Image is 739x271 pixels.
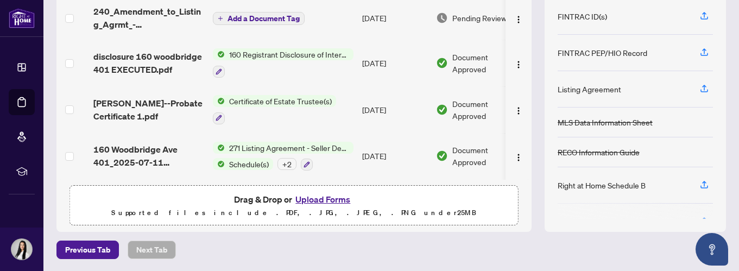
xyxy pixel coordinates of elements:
img: Logo [514,153,523,162]
span: Certificate of Estate Trustee(s) [225,95,336,107]
div: Right at Home Schedule B [558,179,646,191]
button: Next Tab [128,241,176,259]
img: Status Icon [213,158,225,170]
div: FINTRAC ID(s) [558,10,607,22]
td: [DATE] [358,40,432,86]
img: Logo [514,106,523,115]
div: MLS Data Information Sheet [558,116,653,128]
span: Drag & Drop or [234,192,353,206]
button: Logo [510,54,527,72]
img: Logo [514,60,523,69]
p: Supported files include .PDF, .JPG, .JPEG, .PNG under 25 MB [77,206,511,219]
span: plus [218,16,223,21]
span: Add a Document Tag [228,15,300,22]
span: Document Approved [452,98,520,122]
span: [PERSON_NAME]--Probate Certificate 1.pdf [93,97,204,123]
button: Add a Document Tag [213,11,305,26]
span: 160 Registrant Disclosure of Interest - Acquisition ofProperty [225,48,353,60]
div: RECO Information Guide [558,146,640,158]
span: 240_Amendment_to_Listing_Agrmt_-_Price_Change_Extension_Amendment__A__-_PropTx-[PERSON_NAME].pdf [93,5,204,31]
span: Previous Tab [65,241,110,259]
button: Status Icon271 Listing Agreement - Seller Designated Representation Agreement Authority to Offer ... [213,142,353,171]
button: Logo [510,147,527,165]
img: Status Icon [213,95,225,107]
span: 160 Woodbridge Ave 401_2025-07-11 10_09_31.pdf [93,143,204,169]
span: Schedule(s) [225,158,273,170]
img: Logo [514,15,523,24]
span: Document Approved [452,51,520,75]
span: Pending Review [452,12,507,24]
button: Previous Tab [56,241,119,259]
td: [DATE] [358,86,432,133]
img: Status Icon [213,48,225,60]
img: Profile Icon [11,239,32,260]
img: logo [9,8,35,28]
div: FINTRAC PEP/HIO Record [558,47,647,59]
td: [DATE] [358,133,432,180]
span: Drag & Drop orUpload FormsSupported files include .PDF, .JPG, .JPEG, .PNG under25MB [70,186,518,226]
span: disclosure 160 woodbridge 401 EXECUTED.pdf [93,50,204,76]
img: Document Status [436,104,448,116]
button: Logo [510,9,527,27]
img: Document Status [436,12,448,24]
button: Status Icon160 Registrant Disclosure of Interest - Acquisition ofProperty [213,48,353,78]
div: Listing Agreement [558,83,621,95]
div: + 2 [277,158,296,170]
button: Upload Forms [292,192,353,206]
button: Add a Document Tag [213,12,305,25]
button: Logo [510,101,527,118]
span: 271 Listing Agreement - Seller Designated Representation Agreement Authority to Offer for Sale [225,142,353,154]
img: Document Status [436,57,448,69]
button: Open asap [696,233,728,266]
img: Status Icon [213,142,225,154]
button: Status IconCertificate of Estate Trustee(s) [213,95,336,124]
img: Document Status [436,150,448,162]
span: Document Approved [452,144,520,168]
